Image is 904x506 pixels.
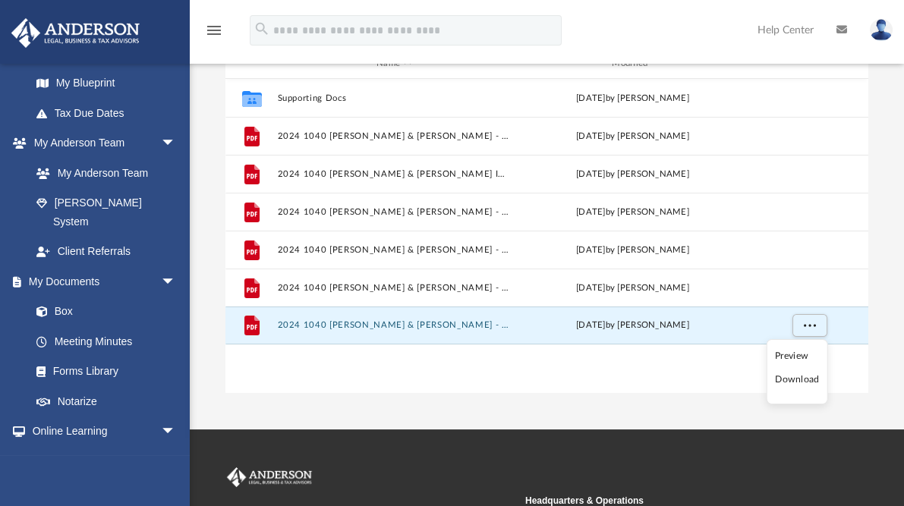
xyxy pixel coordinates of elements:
[161,266,191,297] span: arrow_drop_down
[161,416,191,448] span: arrow_drop_down
[21,237,191,267] a: Client Referrals
[516,281,748,295] div: [DATE] by [PERSON_NAME]
[775,348,819,364] li: Preview
[278,131,510,141] button: 2024 1040 [PERSON_NAME] & [PERSON_NAME] - e-file authorization - please sign.pdf
[205,21,223,39] i: menu
[11,128,191,159] a: My Anderson Teamarrow_drop_down
[224,467,315,487] img: Anderson Advisors Platinum Portal
[278,245,510,255] button: 2024 1040 [PERSON_NAME] & [PERSON_NAME] - Form 2210 Underpayment of Estimated Tax Voucher.pdf
[21,297,184,327] a: Box
[278,283,510,293] button: 2024 1040 [PERSON_NAME] & [PERSON_NAME] - Form OR-40-V Payment Voucher.pdf
[516,168,748,181] div: [DATE] by [PERSON_NAME]
[767,339,828,404] ul: More options
[21,68,191,99] a: My Blueprint
[516,244,748,257] div: [DATE] by [PERSON_NAME]
[254,20,270,37] i: search
[11,266,191,297] a: My Documentsarrow_drop_down
[21,188,191,237] a: [PERSON_NAME] System
[278,169,510,179] button: 2024 1040 [PERSON_NAME] & [PERSON_NAME] Instructions.pdf
[11,416,191,447] a: Online Learningarrow_drop_down
[870,19,893,41] img: User Pic
[21,158,184,188] a: My Anderson Team
[516,130,748,143] div: [DATE] by [PERSON_NAME]
[21,357,184,387] a: Forms Library
[21,386,191,416] a: Notarize
[225,79,868,394] div: grid
[161,128,191,159] span: arrow_drop_down
[21,326,191,357] a: Meeting Minutes
[278,321,510,331] button: 2024 1040 [PERSON_NAME] & [PERSON_NAME] - Review Copy.pdf
[278,207,510,217] button: 2024 1040 [PERSON_NAME] & [PERSON_NAME] - Form 1040-ES Estimated Tax Voucher.pdf
[516,206,748,219] div: [DATE] by [PERSON_NAME]
[21,446,191,476] a: Courses
[278,93,510,103] button: Supporting Docs
[792,314,827,337] button: More options
[516,92,748,105] div: [DATE] by [PERSON_NAME]
[775,372,819,388] li: Download
[205,29,223,39] a: menu
[7,18,144,48] img: Anderson Advisors Platinum Portal
[21,98,199,128] a: Tax Due Dates
[516,319,748,332] div: [DATE] by [PERSON_NAME]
